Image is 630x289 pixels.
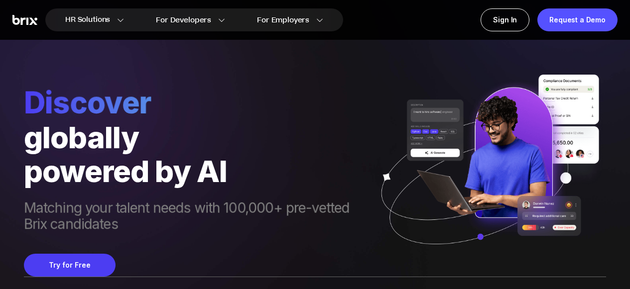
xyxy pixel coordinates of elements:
img: ai generate [369,75,606,265]
span: HR Solutions [65,12,110,28]
a: Sign In [481,8,529,31]
span: For Developers [156,15,211,25]
span: Matching your talent needs with 100,000+ pre-vetted Brix candidates [24,200,369,234]
button: Try for Free [24,254,116,277]
img: Brix Logo [12,15,37,25]
div: powered by AI [24,154,369,188]
a: Request a Demo [537,8,618,31]
span: For Employers [257,15,309,25]
span: Discover [24,85,369,120]
div: globally [24,120,369,154]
